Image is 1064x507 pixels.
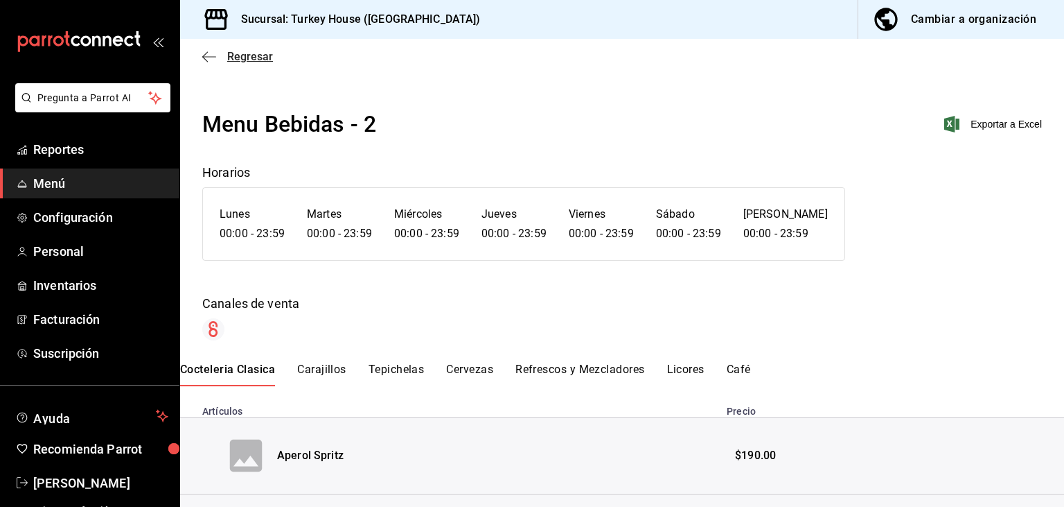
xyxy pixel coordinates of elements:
div: scrollable menu categories [180,363,1064,386]
div: Horarios [202,163,1042,182]
h6: 00:00 - 23:59 [307,224,372,243]
span: Pregunta a Parrot AI [37,91,149,105]
span: Configuración [33,208,168,227]
div: Cambiar a organización [911,10,1036,29]
span: Recomienda Parrot [33,440,168,458]
h6: Jueves [481,205,547,224]
th: Precio [718,397,1064,418]
h6: Sábado [656,205,721,224]
span: [PERSON_NAME] [33,474,168,492]
h6: 00:00 - 23:59 [569,224,634,243]
h6: [PERSON_NAME] [743,205,828,224]
h6: 00:00 - 23:59 [394,224,459,243]
h6: Miércoles [394,205,459,224]
h6: 00:00 - 23:59 [481,224,547,243]
button: Exportar a Excel [947,116,1042,132]
h6: Lunes [220,205,285,224]
button: Licores [667,363,704,386]
button: Regresar [202,50,273,63]
div: Canales de venta [202,294,1042,313]
div: Menu Bebidas - 2 [202,108,376,141]
span: Regresar [227,50,273,63]
div: Aperol Spritz [277,448,344,464]
span: Suscripción [33,344,168,363]
button: Cervezas [446,363,493,386]
h6: 00:00 - 23:59 [743,224,828,243]
span: Inventarios [33,276,168,295]
h3: Sucursal: Turkey House ([GEOGRAPHIC_DATA]) [230,11,481,28]
th: Artículos [180,397,718,418]
button: Cocteleria Clasica [180,363,275,386]
span: $190.00 [735,448,776,464]
span: Personal [33,242,168,261]
h6: Martes [307,205,372,224]
span: Facturación [33,310,168,329]
button: Pregunta a Parrot AI [15,83,170,112]
span: Reportes [33,140,168,159]
h6: 00:00 - 23:59 [656,224,721,243]
button: open_drawer_menu [152,36,163,47]
button: Refrescos y Mezcladores [515,363,645,386]
button: Café [727,363,751,386]
span: Menú [33,174,168,193]
button: Carajillos [297,363,346,386]
h6: 00:00 - 23:59 [220,224,285,243]
a: Pregunta a Parrot AI [10,101,170,115]
h6: Viernes [569,205,634,224]
span: Ayuda [33,408,150,424]
button: Tepichelas [369,363,425,386]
